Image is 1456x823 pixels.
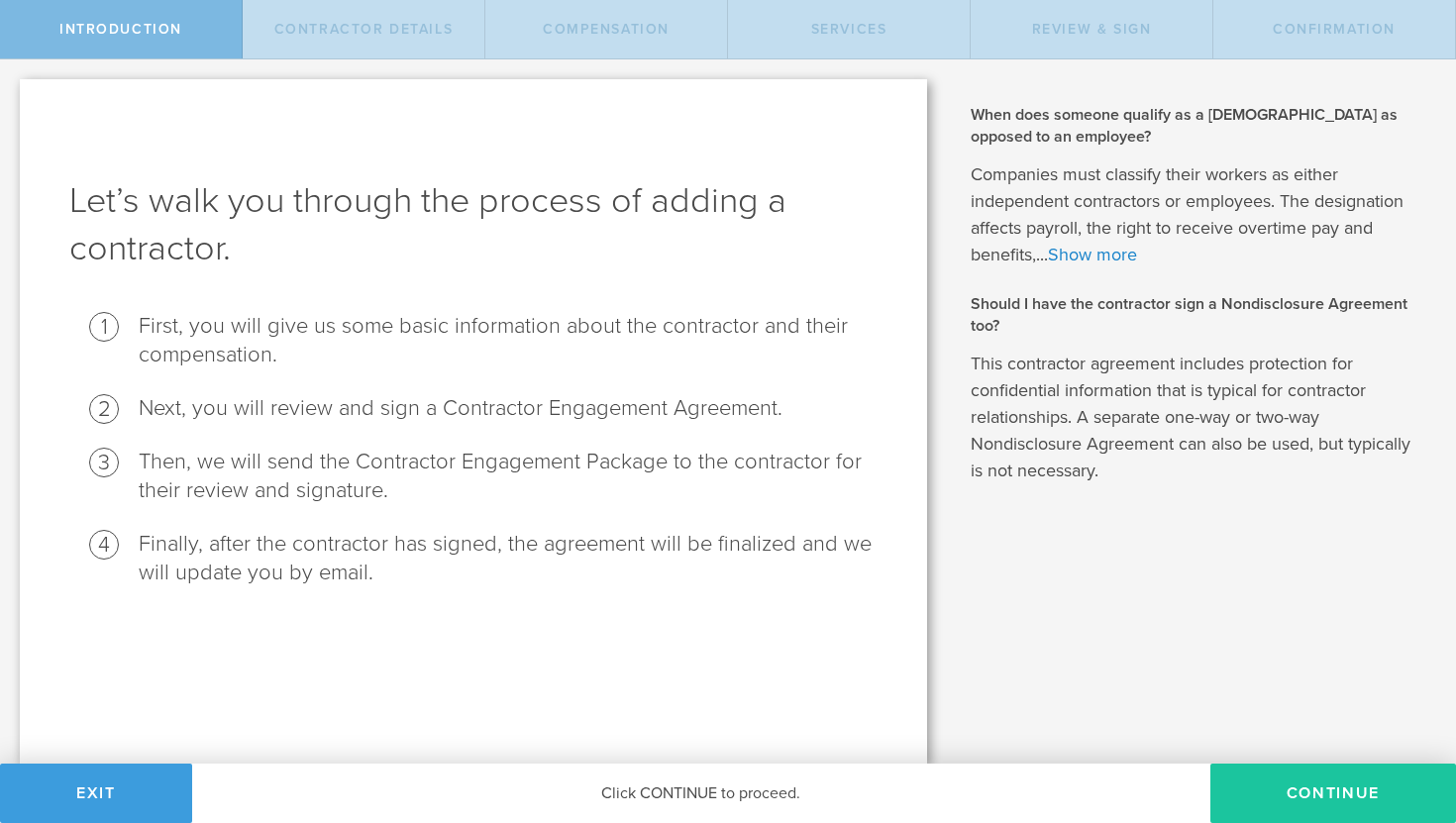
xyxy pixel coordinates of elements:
h2: When does someone qualify as a [DEMOGRAPHIC_DATA] as opposed to an employee? [971,104,1427,149]
div: Click CONTINUE to proceed. [192,764,1210,823]
li: First, you will give us some basic information about the contractor and their compensation. [139,312,878,369]
span: Contractor details [274,21,454,38]
span: Introduction [59,21,182,38]
a: Show more [1048,244,1137,265]
li: Then, we will send the Contractor Engagement Package to the contractor for their review and signa... [139,448,878,505]
span: Services [811,21,887,38]
h1: Let’s walk you through the process of adding a contractor. [69,177,878,272]
iframe: Chat Widget [1357,669,1456,764]
h2: Should I have the contractor sign a Nondisclosure Agreement too? [971,293,1427,338]
p: Companies must classify their workers as either independent contractors or employees. The designa... [971,161,1427,268]
span: Confirmation [1273,21,1396,38]
p: This contractor agreement includes protection for confidential information that is typical for co... [971,351,1427,484]
li: Finally, after the contractor has signed, the agreement will be finalized and we will update you ... [139,530,878,587]
span: Review & sign [1032,21,1152,38]
span: Compensation [543,21,670,38]
button: Continue [1210,764,1456,823]
li: Next, you will review and sign a Contractor Engagement Agreement. [139,394,878,423]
